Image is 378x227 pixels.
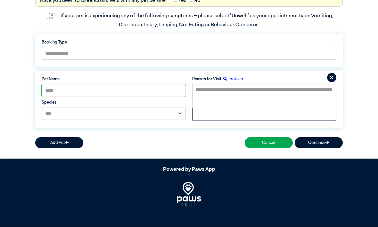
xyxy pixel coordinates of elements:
[42,76,186,82] label: Pet Name
[221,76,243,82] label: Look Up
[35,137,83,149] button: Add Pet
[245,137,293,149] button: Cancel
[45,11,57,21] img: vet
[177,182,201,208] img: PawsApp
[42,100,186,106] label: Species
[42,40,336,46] label: Booking Type
[192,76,221,82] label: Reason for Visit
[229,14,250,19] span: “Unwell”
[295,137,343,149] button: Continue
[35,167,343,173] h5: Powered by Paws App
[61,14,334,28] label: If your pet is experiencing any of the following symptoms – please select as your appointment typ...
